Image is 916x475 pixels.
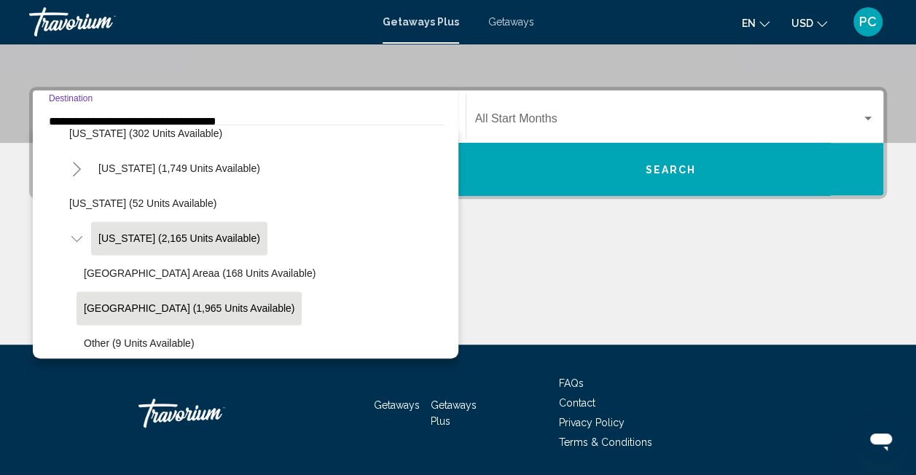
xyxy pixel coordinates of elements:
button: [US_STATE] (2,165 units available) [91,221,267,255]
span: [US_STATE] (2,165 units available) [98,232,260,244]
span: Other (9 units available) [84,337,194,349]
iframe: Button to launch messaging window [858,417,904,463]
span: [US_STATE] (302 units available) [69,127,222,139]
a: FAQs [559,377,584,389]
a: Getaways [374,399,420,411]
a: Travorium [138,391,284,435]
a: Privacy Policy [559,417,625,428]
a: Getaways Plus [431,399,477,427]
button: Toggle Pennsylvania (1,749 units available) [62,154,91,183]
a: Terms & Conditions [559,436,652,448]
button: Change currency [791,12,827,34]
button: [US_STATE] (1,749 units available) [91,152,267,185]
span: USD [791,17,813,29]
button: Other (9 units available) [77,326,201,360]
button: Search [458,143,884,195]
button: [US_STATE] (52 units available) [62,187,224,220]
button: [GEOGRAPHIC_DATA] Areaa (168 units available) [77,256,323,290]
button: Change language [742,12,770,34]
span: [US_STATE] (52 units available) [69,197,216,209]
span: en [742,17,756,29]
a: Travorium [29,7,368,36]
span: [GEOGRAPHIC_DATA] (1,965 units available) [84,302,294,314]
span: [US_STATE] (1,749 units available) [98,162,260,174]
div: Search widget [33,90,883,195]
span: [GEOGRAPHIC_DATA] Areaa (168 units available) [84,267,316,279]
span: Search [645,164,696,176]
button: [GEOGRAPHIC_DATA] (1,965 units available) [77,291,302,325]
button: User Menu [849,7,887,37]
a: Getaways Plus [383,16,459,28]
a: Getaways [488,16,534,28]
button: Toggle South Carolina (2,165 units available) [62,224,91,253]
a: Contact [559,397,595,409]
span: PC [859,15,877,29]
button: [US_STATE] (302 units available) [62,117,230,150]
